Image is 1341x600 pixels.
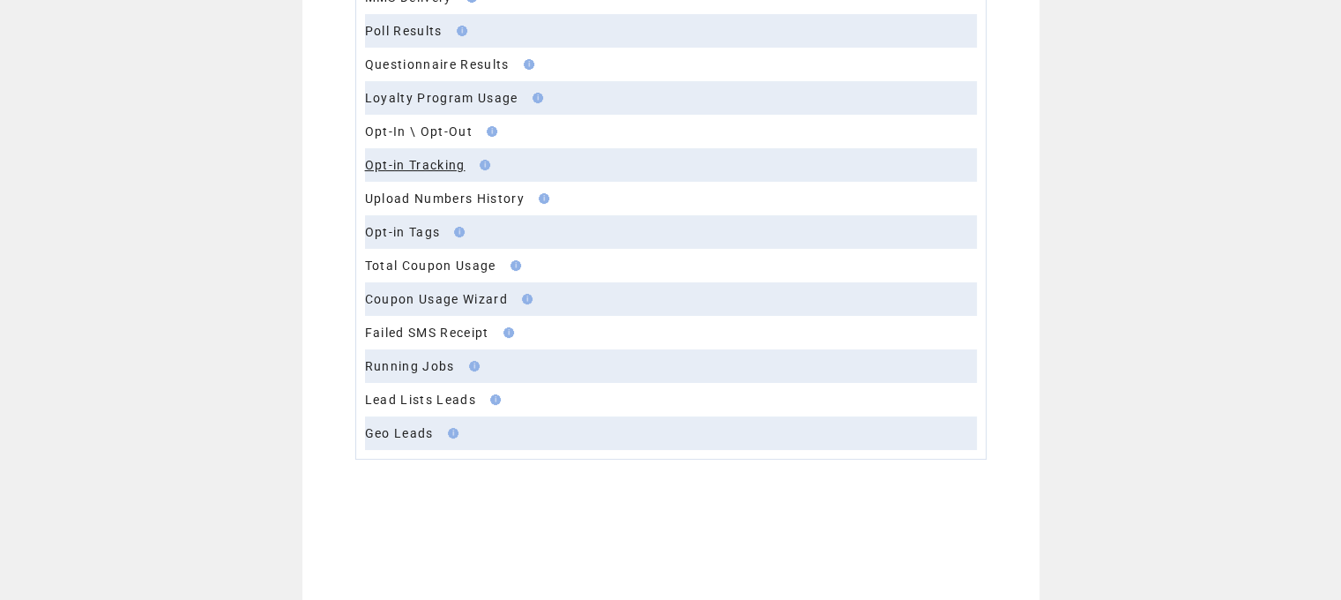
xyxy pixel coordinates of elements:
[474,160,490,170] img: help.gif
[464,361,480,371] img: help.gif
[518,59,534,70] img: help.gif
[527,93,543,103] img: help.gif
[517,294,533,304] img: help.gif
[451,26,467,36] img: help.gif
[365,225,441,239] a: Opt-in Tags
[365,393,476,407] a: Lead Lists Leads
[365,158,466,172] a: Opt-in Tracking
[481,126,497,137] img: help.gif
[365,259,496,273] a: Total Coupon Usage
[365,326,489,340] a: Failed SMS Receipt
[365,124,473,139] a: Opt-In \ Opt-Out
[505,260,521,271] img: help.gif
[365,57,510,71] a: Questionnaire Results
[485,394,501,405] img: help.gif
[498,327,514,338] img: help.gif
[365,91,518,105] a: Loyalty Program Usage
[365,24,443,38] a: Poll Results
[365,359,455,373] a: Running Jobs
[365,191,525,206] a: Upload Numbers History
[365,292,508,306] a: Coupon Usage Wizard
[443,428,458,439] img: help.gif
[533,193,549,204] img: help.gif
[365,426,434,440] a: Geo Leads
[449,227,465,237] img: help.gif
